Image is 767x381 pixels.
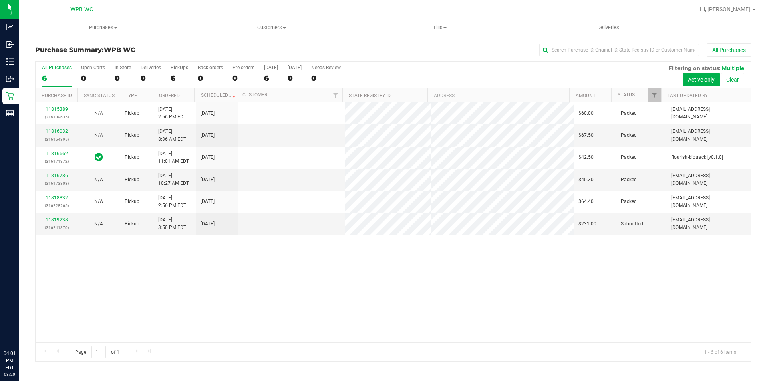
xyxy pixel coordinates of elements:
[621,154,637,161] span: Packed
[264,65,278,70] div: [DATE]
[171,74,188,83] div: 6
[19,19,187,36] a: Purchases
[621,220,643,228] span: Submitted
[201,132,215,139] span: [DATE]
[671,154,723,161] span: flourish-biotrack [v0.1.0]
[618,92,635,98] a: Status
[94,110,103,116] span: Not Applicable
[40,224,73,231] p: (316241370)
[125,110,139,117] span: Pickup
[42,93,72,98] a: Purchase ID
[19,24,187,31] span: Purchases
[668,93,708,98] a: Last Updated By
[524,19,692,36] a: Deliveries
[8,317,32,341] iframe: Resource center
[427,88,569,102] th: Address
[201,92,237,98] a: Scheduled
[201,110,215,117] span: [DATE]
[94,220,103,228] button: N/A
[188,24,355,31] span: Customers
[671,194,746,209] span: [EMAIL_ADDRESS][DOMAIN_NAME]
[288,65,302,70] div: [DATE]
[4,350,16,371] p: 04:01 PM EDT
[201,198,215,205] span: [DATE]
[232,74,254,83] div: 0
[671,128,746,143] span: [EMAIL_ADDRESS][DOMAIN_NAME]
[232,65,254,70] div: Pre-orders
[94,132,103,138] span: Not Applicable
[125,93,137,98] a: Type
[242,92,267,98] a: Customer
[40,158,73,165] p: (316171372)
[187,19,356,36] a: Customers
[46,173,68,178] a: 11816786
[349,93,391,98] a: State Registry ID
[264,74,278,83] div: 6
[621,110,637,117] span: Packed
[6,92,14,100] inline-svg: Retail
[311,74,341,83] div: 0
[81,65,105,70] div: Open Carts
[578,198,594,205] span: $64.40
[42,74,72,83] div: 6
[198,74,223,83] div: 0
[722,65,744,71] span: Multiple
[40,180,73,187] p: (316173808)
[94,199,103,204] span: Not Applicable
[70,6,93,13] span: WPB WC
[158,128,186,143] span: [DATE] 8:36 AM EDT
[586,24,630,31] span: Deliveries
[683,73,720,86] button: Active only
[125,154,139,161] span: Pickup
[648,88,661,102] a: Filter
[46,128,68,134] a: 11816032
[4,371,16,377] p: 08/20
[198,65,223,70] div: Back-orders
[94,132,103,139] button: N/A
[578,110,594,117] span: $60.00
[40,113,73,121] p: (316109635)
[158,216,186,231] span: [DATE] 3:50 PM EDT
[158,194,186,209] span: [DATE] 2:56 PM EDT
[46,217,68,223] a: 11819238
[6,40,14,48] inline-svg: Inbound
[201,176,215,184] span: [DATE]
[158,172,189,187] span: [DATE] 10:27 AM EDT
[621,198,637,205] span: Packed
[6,109,14,117] inline-svg: Reports
[721,73,744,86] button: Clear
[125,198,139,205] span: Pickup
[311,65,341,70] div: Needs Review
[668,65,720,71] span: Filtering on status:
[94,176,103,184] button: N/A
[159,93,180,98] a: Ordered
[40,136,73,143] p: (316154895)
[104,46,135,54] span: WPB WC
[68,346,126,358] span: Page of 1
[621,132,637,139] span: Packed
[46,151,68,156] a: 11816662
[288,74,302,83] div: 0
[201,154,215,161] span: [DATE]
[578,132,594,139] span: $67.50
[707,43,751,57] button: All Purchases
[46,195,68,201] a: 11818832
[40,202,73,209] p: (316228265)
[578,176,594,184] span: $40.30
[94,177,103,182] span: Not Applicable
[671,172,746,187] span: [EMAIL_ADDRESS][DOMAIN_NAME]
[158,150,189,165] span: [DATE] 11:01 AM EDT
[6,23,14,31] inline-svg: Analytics
[621,176,637,184] span: Packed
[700,6,752,12] span: Hi, [PERSON_NAME]!
[201,220,215,228] span: [DATE]
[115,65,131,70] div: In Store
[158,106,186,121] span: [DATE] 2:56 PM EDT
[141,74,161,83] div: 0
[671,106,746,121] span: [EMAIL_ADDRESS][DOMAIN_NAME]
[356,19,524,36] a: Tills
[81,74,105,83] div: 0
[35,46,274,54] h3: Purchase Summary:
[578,154,594,161] span: $42.50
[46,106,68,112] a: 11815389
